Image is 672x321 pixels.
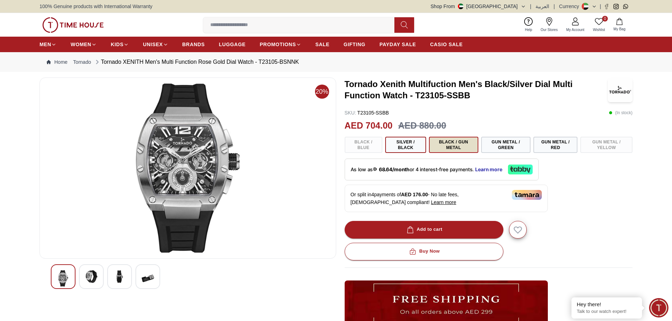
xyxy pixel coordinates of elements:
span: | [553,3,555,10]
button: Silver / Black [385,137,426,153]
a: Facebook [604,4,609,9]
span: SKU : [345,110,356,116]
img: ... [42,17,104,33]
span: PROMOTIONS [260,41,296,48]
span: BRANDS [182,41,205,48]
img: United Arab Emirates [458,4,464,9]
span: My Bag [611,26,628,32]
span: PAYDAY SALE [380,41,416,48]
button: Black / Gun Metal [429,137,478,153]
span: Help [522,27,535,32]
a: Whatsapp [623,4,628,9]
span: 100% Genuine products with International Warranty [40,3,152,10]
a: Tornado [73,58,91,66]
span: AED 176.00 [401,192,428,197]
span: Learn more [431,199,456,205]
img: Tamara [512,190,542,200]
p: Talk to our watch expert! [577,309,637,315]
img: Tornado XENITH Men's Multi Function Rose Gold Dial Watch - T23105-BSNNK [57,270,69,286]
a: PROMOTIONS [260,38,301,51]
span: GIFTING [344,41,365,48]
button: Shop From[GEOGRAPHIC_DATA] [431,3,526,10]
button: Buy Now [345,243,503,260]
a: BRANDS [182,38,205,51]
a: LUGGAGE [219,38,246,51]
button: Gun Metal / Red [533,137,577,153]
span: WOMEN [71,41,91,48]
span: LUGGAGE [219,41,246,48]
a: GIFTING [344,38,365,51]
div: Add to cart [405,226,442,234]
nav: Breadcrumb [40,52,632,72]
img: Tornado Xenith Multifuction Men's Black/Silver Dial Multi Function Watch - T23105-SSBB [608,78,632,102]
h2: AED 704.00 [345,119,393,132]
span: 20% [315,85,329,99]
h3: Tornado Xenith Multifuction Men's Black/Silver Dial Multi Function Watch - T23105-SSBB [345,79,608,101]
div: Currency [559,3,582,10]
a: Instagram [613,4,619,9]
a: Home [47,58,67,66]
span: 0 [602,16,608,21]
img: Tornado XENITH Men's Multi Function Rose Gold Dial Watch - T23105-BSNNK [141,270,154,286]
a: 0Wishlist [589,16,609,34]
span: My Account [563,27,587,32]
a: KIDS [111,38,129,51]
div: Chat Widget [649,298,668,317]
div: Buy Now [408,247,440,255]
img: Tornado XENITH Men's Multi Function Rose Gold Dial Watch - T23105-BSNNK [85,270,98,283]
span: | [530,3,532,10]
span: CASIO SALE [430,41,463,48]
a: UNISEX [143,38,168,51]
div: Hey there! [577,301,637,308]
span: SALE [315,41,329,48]
span: | [600,3,601,10]
h3: AED 880.00 [398,119,446,132]
p: ( In stock ) [609,109,632,116]
span: Our Stores [538,27,561,32]
span: UNISEX [143,41,163,48]
span: Wishlist [590,27,608,32]
a: SALE [315,38,329,51]
a: CASIO SALE [430,38,463,51]
div: Tornado XENITH Men's Multi Function Rose Gold Dial Watch - T23105-BSNNK [94,58,299,66]
button: My Bag [609,17,630,33]
button: Add to cart [345,221,503,239]
a: Our Stores [537,16,562,34]
img: Tornado XENITH Men's Multi Function Rose Gold Dial Watch - T23105-BSNNK [113,270,126,283]
button: العربية [535,3,549,10]
img: Tornado XENITH Men's Multi Function Rose Gold Dial Watch - T23105-BSNNK [46,84,330,253]
a: Help [521,16,537,34]
a: MEN [40,38,56,51]
span: MEN [40,41,51,48]
a: WOMEN [71,38,97,51]
p: T23105-SSBB [345,109,389,116]
a: PAYDAY SALE [380,38,416,51]
button: Gun Metal / Green [481,137,531,153]
span: KIDS [111,41,123,48]
div: Or split in 4 payments of - No late fees, [DEMOGRAPHIC_DATA] compliant! [345,185,548,212]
